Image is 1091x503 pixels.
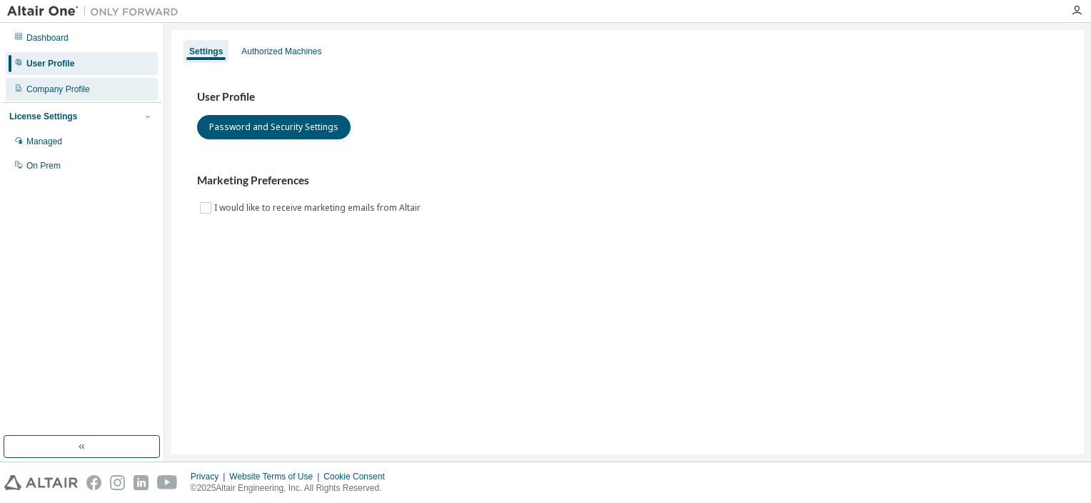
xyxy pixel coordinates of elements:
[229,471,323,482] div: Website Terms of Use
[134,475,149,490] img: linkedin.svg
[197,90,1058,104] h3: User Profile
[157,475,178,490] img: youtube.svg
[191,482,393,494] p: © 2025 Altair Engineering, Inc. All Rights Reserved.
[189,46,223,57] div: Settings
[26,32,69,44] div: Dashboard
[26,58,74,69] div: User Profile
[110,475,125,490] img: instagram.svg
[197,174,1058,188] h3: Marketing Preferences
[4,475,78,490] img: altair_logo.svg
[26,136,62,147] div: Managed
[26,160,61,171] div: On Prem
[197,115,351,139] button: Password and Security Settings
[241,46,321,57] div: Authorized Machines
[86,475,101,490] img: facebook.svg
[26,84,90,95] div: Company Profile
[191,471,229,482] div: Privacy
[9,111,77,122] div: License Settings
[7,4,186,19] img: Altair One
[323,471,393,482] div: Cookie Consent
[214,199,423,216] label: I would like to receive marketing emails from Altair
